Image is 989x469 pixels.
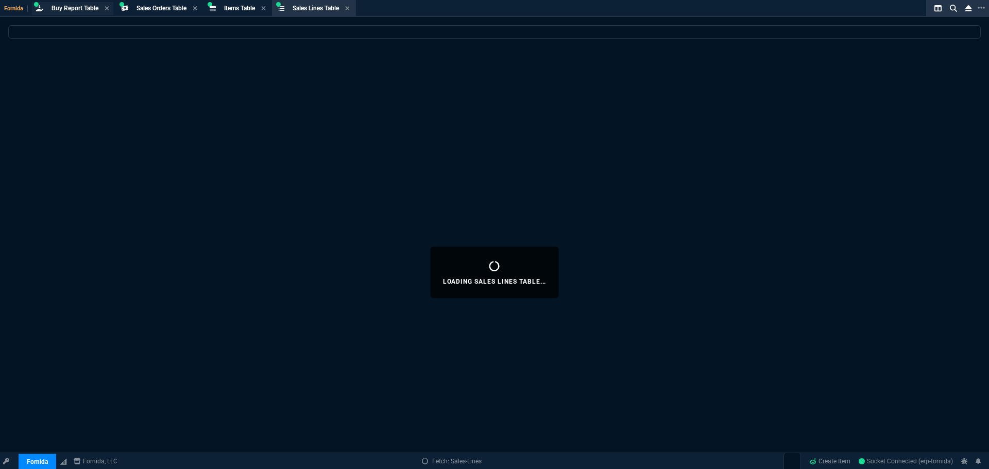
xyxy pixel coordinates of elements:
[4,5,28,12] span: Fornida
[443,277,547,286] p: Loading Sales Lines Table...
[859,458,953,465] span: Socket Connected (erp-fornida)
[193,5,197,13] nx-icon: Close Tab
[52,5,98,12] span: Buy Report Table
[105,5,109,13] nx-icon: Close Tab
[978,3,985,13] nx-icon: Open New Tab
[345,5,350,13] nx-icon: Close Tab
[805,454,855,469] a: Create Item
[930,2,946,14] nx-icon: Split Panels
[961,2,976,14] nx-icon: Close Workbench
[71,457,121,466] a: msbcCompanyName
[293,5,339,12] span: Sales Lines Table
[859,457,953,466] a: 3CJqFlAF4lmxTFu8AAAa
[137,5,186,12] span: Sales Orders Table
[261,5,266,13] nx-icon: Close Tab
[946,2,961,14] nx-icon: Search
[224,5,255,12] span: Items Table
[422,457,482,466] a: Fetch: Sales-Lines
